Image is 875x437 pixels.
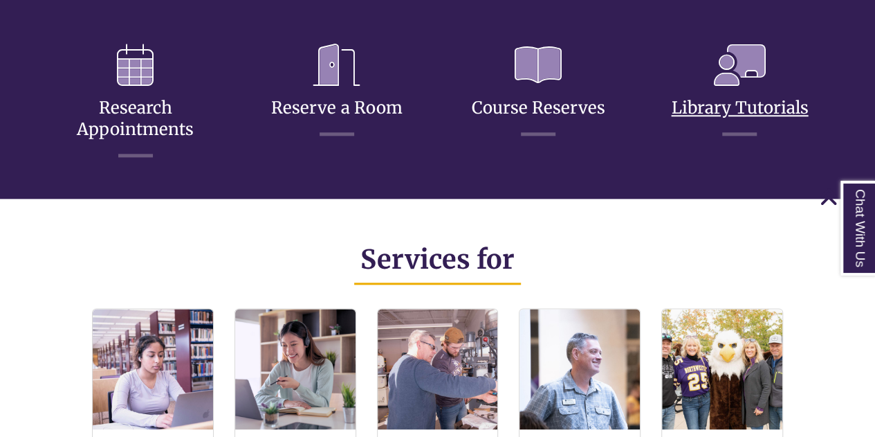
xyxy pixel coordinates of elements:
[671,64,808,118] a: Library Tutorials
[235,309,356,429] img: Online Students Services
[519,309,640,429] img: Staff Services
[360,243,515,276] span: Services for
[662,309,782,429] img: Alumni and Visitors Services
[93,309,213,429] img: On Campus Students Services
[820,187,872,206] a: Back to Top
[472,64,605,118] a: Course Reserves
[271,64,402,118] a: Reserve a Room
[77,64,194,140] a: Research Appointments
[378,309,498,429] img: Faculty Resources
